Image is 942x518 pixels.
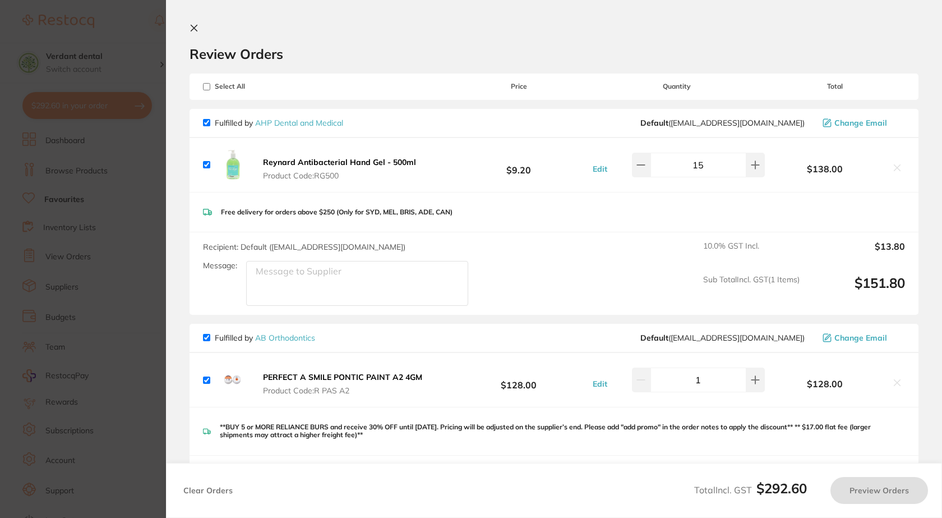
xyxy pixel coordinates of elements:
[834,333,887,342] span: Change Email
[819,333,905,343] button: Change Email
[221,208,452,216] p: Free delivery for orders above $250 (Only for SYD, MEL, BRIS, ADE, CAN)
[215,333,315,342] p: Fulfilled by
[589,82,765,90] span: Quantity
[765,164,885,174] b: $138.00
[834,118,887,127] span: Change Email
[449,370,589,391] b: $128.00
[263,171,416,180] span: Product Code: RG500
[819,118,905,128] button: Change Email
[260,372,426,396] button: PERFECT A SMILE PONTIC PAINT A2 4GM Product Code:R PAS A2
[449,154,589,175] b: $9.20
[263,372,422,382] b: PERFECT A SMILE PONTIC PAINT A2 4GM
[694,484,807,496] span: Total Incl. GST
[255,333,315,343] a: AB Orthodontics
[203,261,237,271] label: Message:
[640,118,668,128] b: Default
[203,242,405,252] span: Recipient: Default ( [EMAIL_ADDRESS][DOMAIN_NAME] )
[809,241,905,266] output: $13.80
[589,164,611,174] button: Edit
[765,379,885,389] b: $128.00
[703,241,800,266] span: 10.0 % GST Incl.
[260,157,419,181] button: Reynard Antibacterial Hand Gel - 500ml Product Code:RG500
[449,82,589,90] span: Price
[640,118,805,127] span: orders@ahpdentalmedical.com.au
[589,379,611,389] button: Edit
[830,477,928,504] button: Preview Orders
[640,333,668,343] b: Default
[203,82,315,90] span: Select All
[215,118,343,127] p: Fulfilled by
[756,480,807,497] b: $292.60
[809,275,905,306] output: $151.80
[215,362,251,398] img: ZThxcHRpMA
[263,157,416,167] b: Reynard Antibacterial Hand Gel - 500ml
[180,477,236,504] button: Clear Orders
[765,82,905,90] span: Total
[703,275,800,306] span: Sub Total Incl. GST ( 1 Items)
[220,423,905,439] p: **BUY 5 or MORE RELIANCE BURS and receive 30% OFF until [DATE]. Pricing will be adjusted on the s...
[255,118,343,128] a: AHP Dental and Medical
[263,386,422,395] span: Product Code: R PAS A2
[215,147,251,183] img: cXViYjlmcA
[640,333,805,342] span: tahlia@ortho.com.au
[190,45,918,62] h2: Review Orders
